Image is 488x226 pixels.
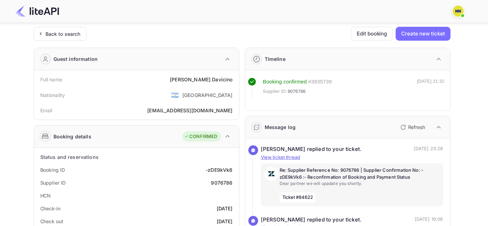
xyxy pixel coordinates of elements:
[40,218,63,225] div: Check out
[417,78,445,98] div: [DATE] 21:32
[40,107,52,114] div: Email
[288,88,306,95] span: 9076786
[396,27,450,41] button: Create new ticket
[217,218,233,225] div: [DATE]
[15,6,59,17] img: LiteAPI Logo
[396,122,428,133] button: Refresh
[261,145,362,153] div: [PERSON_NAME] replied to your ticket.
[40,153,99,161] div: Status and reservations
[414,145,443,153] p: [DATE] 23:28
[351,27,393,41] button: Edit booking
[263,88,287,95] span: Supplier ID:
[415,216,443,224] p: [DATE] 19:06
[265,123,296,131] div: Message log
[264,167,278,181] img: AwvSTEc2VUhQAAAAAElFTkSuQmCC
[53,133,91,140] div: Booking details
[182,91,233,99] div: [GEOGRAPHIC_DATA]
[261,154,443,161] p: View ticket thread
[171,89,179,101] span: United States
[40,166,65,173] div: Booking ID
[170,76,232,83] div: [PERSON_NAME] Davicino
[40,91,65,99] div: Nationality
[53,55,98,63] div: Guest information
[280,167,440,180] p: Re: Supplier Reference No: 9076786 | Supplier Confirmation No: -zDE9kVk6 :- Reconfirmation of Boo...
[261,216,362,224] div: [PERSON_NAME] replied to your ticket.
[308,78,332,86] div: # 3935739
[453,6,464,17] img: N/A N/A
[280,180,440,187] p: Dear partner we will upadate you shortly.
[206,166,232,173] div: -zDE9kVk6
[408,123,425,131] p: Refresh
[40,192,51,199] div: HCN
[40,179,66,186] div: Supplier ID
[40,76,62,83] div: Full name
[147,107,232,114] div: [EMAIL_ADDRESS][DOMAIN_NAME]
[217,205,233,212] div: [DATE]
[263,78,307,86] div: Booking confirmed
[265,55,286,63] div: Timeline
[211,179,232,186] div: 9076786
[46,30,81,38] div: Back to search
[280,192,316,203] span: Ticket #84622
[184,133,217,140] div: CONFIRMED
[40,205,60,212] div: Check-in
